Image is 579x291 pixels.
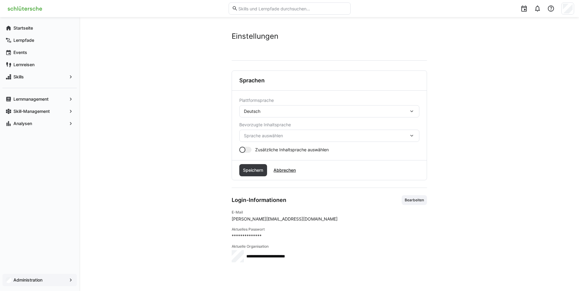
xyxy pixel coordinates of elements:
span: Speichern [242,167,264,173]
span: Abbrechen [273,167,297,173]
span: Sprache auswählen [244,133,409,139]
h2: Einstellungen [232,32,427,41]
h4: Aktuelle Organisation [232,244,427,249]
h4: Aktuelles Passwort [232,227,427,232]
span: Bearbeiten [404,198,425,203]
span: Plattformsprache [239,98,274,103]
h3: Login-Informationen [232,197,286,203]
h3: Sprachen [239,77,265,84]
span: Zusätzliche Inhaltsprache auswählen [255,147,329,153]
button: Abbrechen [270,164,300,176]
span: Deutsch [244,108,260,114]
input: Skills und Lernpfade durchsuchen… [238,6,347,11]
button: Speichern [239,164,267,176]
span: [PERSON_NAME][EMAIL_ADDRESS][DOMAIN_NAME] [232,216,338,222]
span: Bevorzugte Inhaltsprache [239,122,291,127]
button: Bearbeiten [402,195,427,205]
h4: E-Mail [232,210,427,215]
